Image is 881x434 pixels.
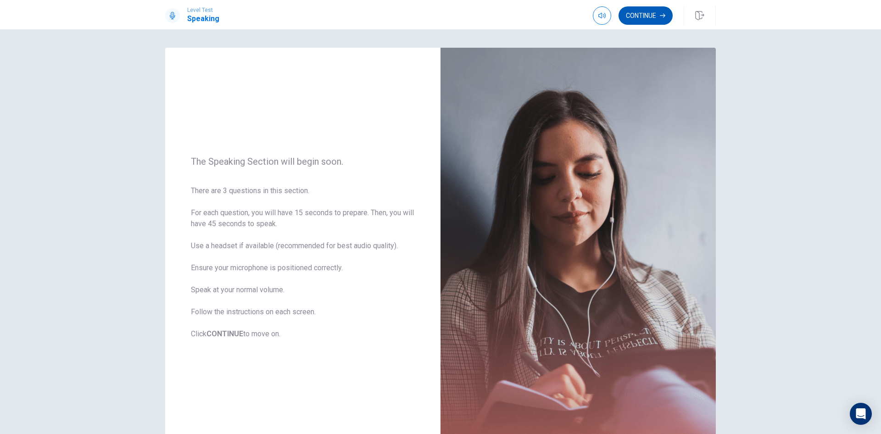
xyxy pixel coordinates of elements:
h1: Speaking [187,13,219,24]
button: Continue [619,6,673,25]
div: Open Intercom Messenger [850,403,872,425]
span: Level Test [187,7,219,13]
span: There are 3 questions in this section. For each question, you will have 15 seconds to prepare. Th... [191,185,415,339]
b: CONTINUE [206,329,243,338]
span: The Speaking Section will begin soon. [191,156,415,167]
